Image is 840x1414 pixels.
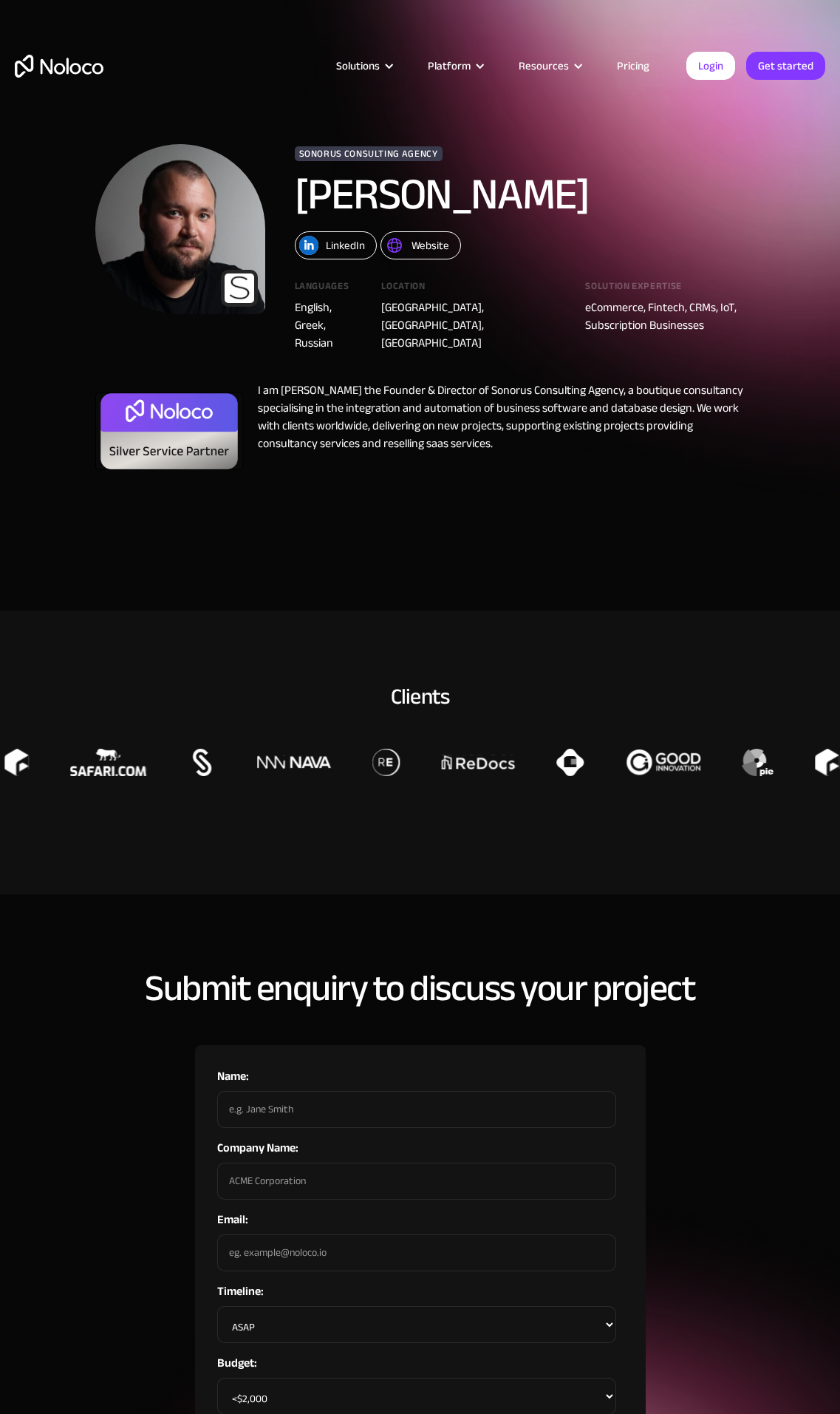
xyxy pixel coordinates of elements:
[217,1067,616,1085] label: Name:
[598,56,668,75] a: Pricing
[217,1139,616,1157] label: Company Name:
[381,299,563,352] div: [GEOGRAPHIC_DATA], [GEOGRAPHIC_DATA], [GEOGRAPHIC_DATA]
[217,1282,616,1300] label: Timeline:
[428,56,471,75] div: Platform
[336,56,380,75] div: Solutions
[295,299,360,352] div: English, Greek, Russian
[500,56,598,75] div: Resources
[243,381,745,477] div: I am [PERSON_NAME] the Founder & Director of Sonorus Consulting Agency, a boutique consultancy sp...
[217,1163,616,1200] input: ACME Corporation
[519,56,569,75] div: Resources
[585,299,745,334] div: eCommerce, Fintech, CRMs, IoT, Subscription Businesses
[295,282,360,299] div: Languages
[15,681,825,712] div: Clients
[585,282,745,299] div: Solution expertise
[326,236,365,255] div: LinkedIn
[412,236,449,255] div: Website
[746,52,825,80] a: Get started
[217,1234,616,1271] input: eg. example@noloco.io
[318,56,409,75] div: Solutions
[15,55,103,78] a: home
[380,231,461,259] a: Website
[217,1354,616,1372] label: Budget:
[381,282,563,299] div: Location
[217,1211,616,1228] label: Email:
[409,56,500,75] div: Platform
[686,52,735,80] a: Login
[217,1091,616,1128] input: e.g. Jane Smith
[295,146,443,161] div: Sonorus Consulting Agency
[295,172,745,217] h1: [PERSON_NAME]
[145,968,695,1008] h2: Submit enquiry to discuss your project
[295,231,377,259] a: LinkedIn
